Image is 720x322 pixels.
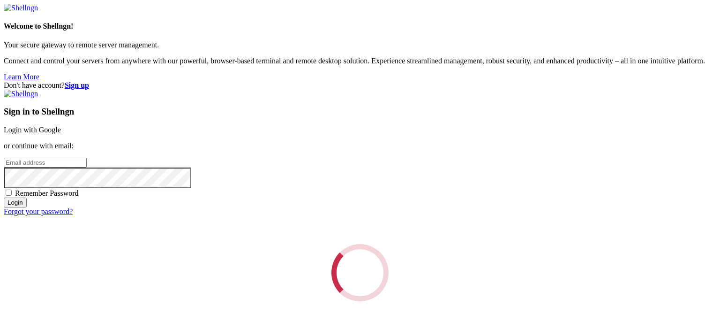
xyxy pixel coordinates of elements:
span: Remember Password [15,189,79,197]
div: Loading... [331,244,389,301]
h4: Welcome to Shellngn! [4,22,716,31]
input: Remember Password [6,190,12,196]
input: Email address [4,158,87,168]
div: Don't have account? [4,81,716,90]
h3: Sign in to Shellngn [4,107,716,117]
a: Sign up [65,81,89,89]
a: Forgot your password? [4,207,73,215]
img: Shellngn [4,4,38,12]
p: Your secure gateway to remote server management. [4,41,716,49]
img: Shellngn [4,90,38,98]
p: or continue with email: [4,142,716,150]
a: Learn More [4,73,39,81]
a: Login with Google [4,126,61,134]
input: Login [4,198,27,207]
p: Connect and control your servers from anywhere with our powerful, browser-based terminal and remo... [4,57,716,65]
